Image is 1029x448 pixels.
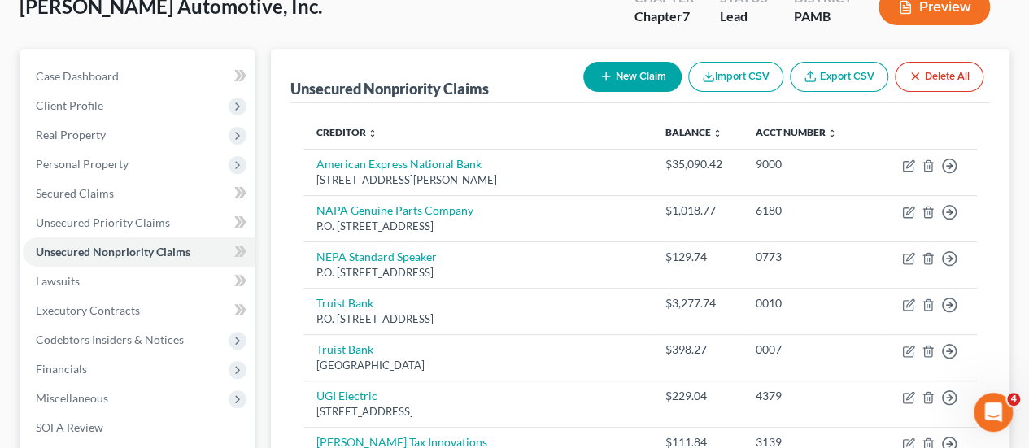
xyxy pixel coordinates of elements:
span: Miscellaneous [36,391,108,405]
span: Personal Property [36,157,129,171]
span: Case Dashboard [36,69,119,83]
span: 4 [1007,393,1020,406]
i: unfold_more [827,128,837,138]
a: Unsecured Priority Claims [23,208,255,237]
div: P.O. [STREET_ADDRESS] [316,219,639,234]
span: Unsecured Nonpriority Claims [36,245,190,259]
span: Executory Contracts [36,303,140,317]
div: 9000 [756,156,868,172]
div: $1,018.77 [665,202,729,219]
a: Truist Bank [316,296,373,310]
a: Case Dashboard [23,62,255,91]
a: SOFA Review [23,413,255,442]
div: P.O. [STREET_ADDRESS] [316,265,639,281]
a: Acct Number unfold_more [756,126,837,138]
a: NAPA Genuine Parts Company [316,203,473,217]
span: SOFA Review [36,420,103,434]
div: $35,090.42 [665,156,729,172]
span: 7 [682,8,690,24]
div: $3,277.74 [665,295,729,311]
button: Delete All [895,62,983,92]
span: Unsecured Priority Claims [36,215,170,229]
div: $129.74 [665,249,729,265]
div: [GEOGRAPHIC_DATA] [316,358,639,373]
div: 0773 [756,249,868,265]
div: [STREET_ADDRESS] [316,404,639,420]
span: Real Property [36,128,106,141]
a: Balance unfold_more [665,126,722,138]
div: $229.04 [665,388,729,404]
span: Lawsuits [36,274,80,288]
iframe: Intercom live chat [974,393,1013,432]
i: unfold_more [368,128,377,138]
button: New Claim [583,62,682,92]
a: Export CSV [790,62,888,92]
span: Client Profile [36,98,103,112]
div: PAMB [794,7,852,26]
div: 6180 [756,202,868,219]
span: Codebtors Insiders & Notices [36,333,184,346]
div: 0010 [756,295,868,311]
a: Unsecured Nonpriority Claims [23,237,255,267]
div: Unsecured Nonpriority Claims [290,79,489,98]
a: UGI Electric [316,389,377,402]
span: Financials [36,362,87,376]
a: American Express National Bank [316,157,482,171]
div: P.O. [STREET_ADDRESS] [316,311,639,327]
a: Truist Bank [316,342,373,356]
div: 4379 [756,388,868,404]
div: Lead [720,7,768,26]
div: [STREET_ADDRESS][PERSON_NAME] [316,172,639,188]
button: Import CSV [688,62,783,92]
a: NEPA Standard Speaker [316,250,437,263]
div: Chapter [634,7,694,26]
div: 0007 [756,341,868,358]
span: Secured Claims [36,186,114,200]
a: Creditor unfold_more [316,126,377,138]
i: unfold_more [712,128,722,138]
div: $398.27 [665,341,729,358]
a: Secured Claims [23,179,255,208]
a: Executory Contracts [23,296,255,325]
a: Lawsuits [23,267,255,296]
